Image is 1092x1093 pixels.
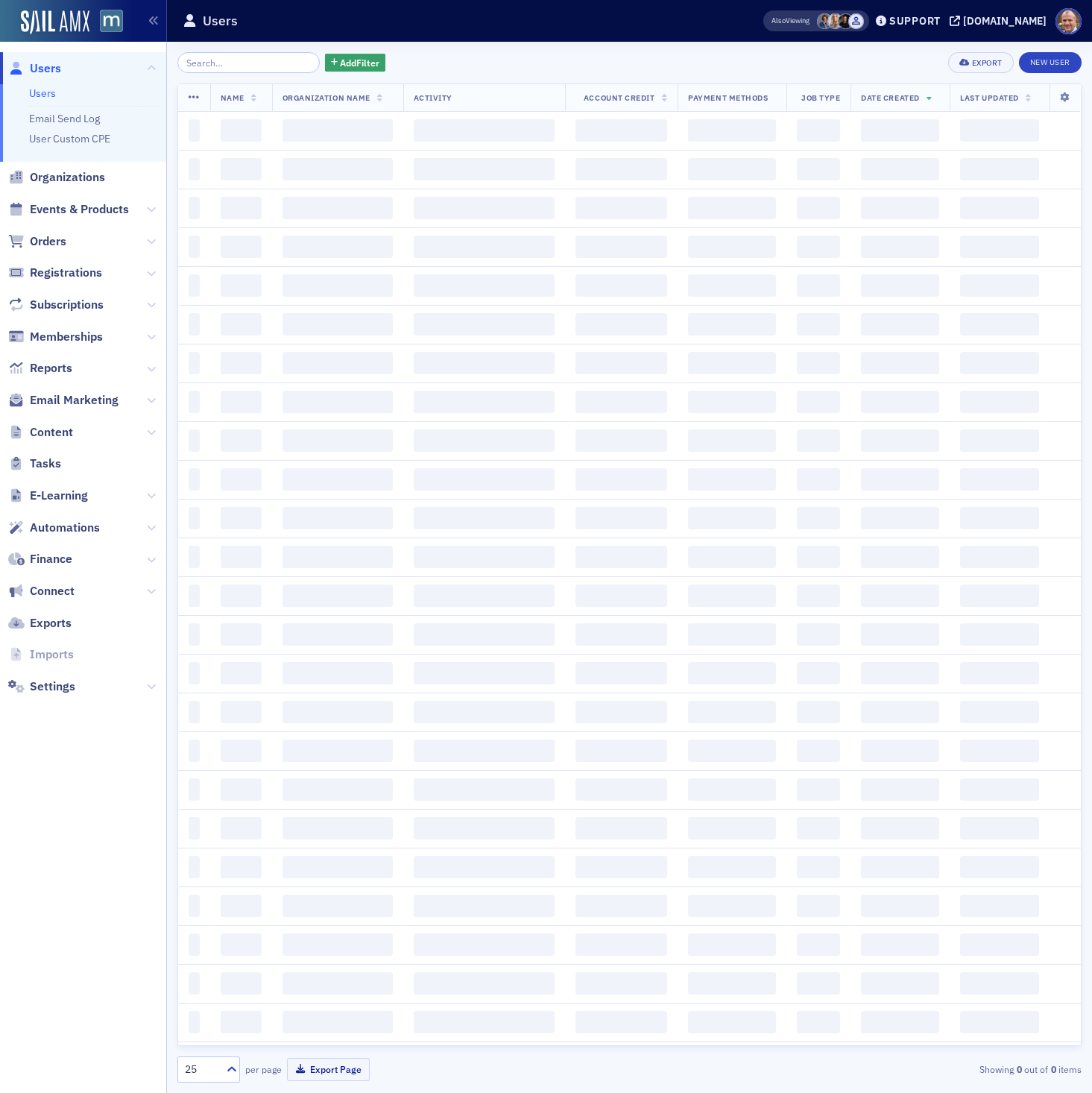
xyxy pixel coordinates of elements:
[29,112,100,125] a: Email Send Log
[30,60,61,77] span: Users
[960,236,1039,258] span: ‌
[221,623,262,646] span: ‌
[221,662,262,684] span: ‌
[30,488,88,504] span: E-Learning
[189,662,200,684] span: ‌
[797,468,840,491] span: ‌
[414,623,555,646] span: ‌
[688,623,775,646] span: ‌
[688,778,775,801] span: ‌
[575,119,667,142] span: ‌
[861,119,939,142] span: ‌
[797,623,840,646] span: ‌
[575,1011,667,1033] span: ‌
[950,16,1052,26] button: [DOMAIN_NAME]
[960,662,1039,684] span: ‌
[960,429,1039,452] span: ‌
[817,13,833,29] span: Chris Dougherty
[30,646,74,663] span: Imports
[189,972,200,995] span: ‌
[889,14,941,28] div: Support
[584,92,654,103] span: Account Credit
[861,197,939,219] span: ‌
[30,456,61,472] span: Tasks
[688,92,768,103] span: Payment Methods
[575,623,667,646] span: ‌
[221,856,262,878] span: ‌
[414,546,555,568] span: ‌
[189,313,200,336] span: ‌
[861,352,939,374] span: ‌
[575,391,667,413] span: ‌
[960,158,1039,180] span: ‌
[30,424,73,441] span: Content
[189,895,200,917] span: ‌
[30,678,75,695] span: Settings
[960,274,1039,297] span: ‌
[287,1058,370,1081] button: Export Page
[221,197,262,219] span: ‌
[575,817,667,840] span: ‌
[8,360,72,377] a: Reports
[414,856,555,878] span: ‌
[283,623,393,646] span: ‌
[414,701,555,723] span: ‌
[960,391,1039,413] span: ‌
[797,546,840,568] span: ‌
[8,646,74,663] a: Imports
[8,678,75,695] a: Settings
[283,817,393,840] span: ‌
[575,972,667,995] span: ‌
[325,54,386,72] button: AddFilter
[221,236,262,258] span: ‌
[861,391,939,413] span: ‌
[861,933,939,956] span: ‌
[8,169,105,186] a: Organizations
[21,10,89,34] img: SailAMX
[861,158,939,180] span: ‌
[1055,8,1082,34] span: Profile
[688,119,775,142] span: ‌
[797,197,840,219] span: ‌
[185,1062,218,1077] div: 25
[8,488,88,504] a: E-Learning
[189,623,200,646] span: ‌
[221,701,262,723] span: ‌
[283,507,393,529] span: ‌
[575,313,667,336] span: ‌
[414,972,555,995] span: ‌
[30,169,105,186] span: Organizations
[283,429,393,452] span: ‌
[283,740,393,762] span: ‌
[801,92,840,103] span: Job Type
[688,468,775,491] span: ‌
[8,615,72,631] a: Exports
[203,12,238,30] h1: Users
[688,740,775,762] span: ‌
[414,391,555,413] span: ‌
[963,14,1047,28] div: [DOMAIN_NAME]
[189,740,200,762] span: ‌
[575,352,667,374] span: ‌
[29,132,110,145] a: User Custom CPE
[575,701,667,723] span: ‌
[8,329,103,345] a: Memberships
[221,119,262,142] span: ‌
[688,585,775,607] span: ‌
[960,701,1039,723] span: ‌
[414,895,555,917] span: ‌
[861,274,939,297] span: ‌
[797,352,840,374] span: ‌
[89,10,123,35] a: View Homepage
[688,1011,775,1033] span: ‌
[189,546,200,568] span: ‌
[797,972,840,995] span: ‌
[189,856,200,878] span: ‌
[861,429,939,452] span: ‌
[575,274,667,297] span: ‌
[283,468,393,491] span: ‌
[414,313,555,336] span: ‌
[340,56,379,69] span: Add Filter
[414,933,555,956] span: ‌
[221,933,262,956] span: ‌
